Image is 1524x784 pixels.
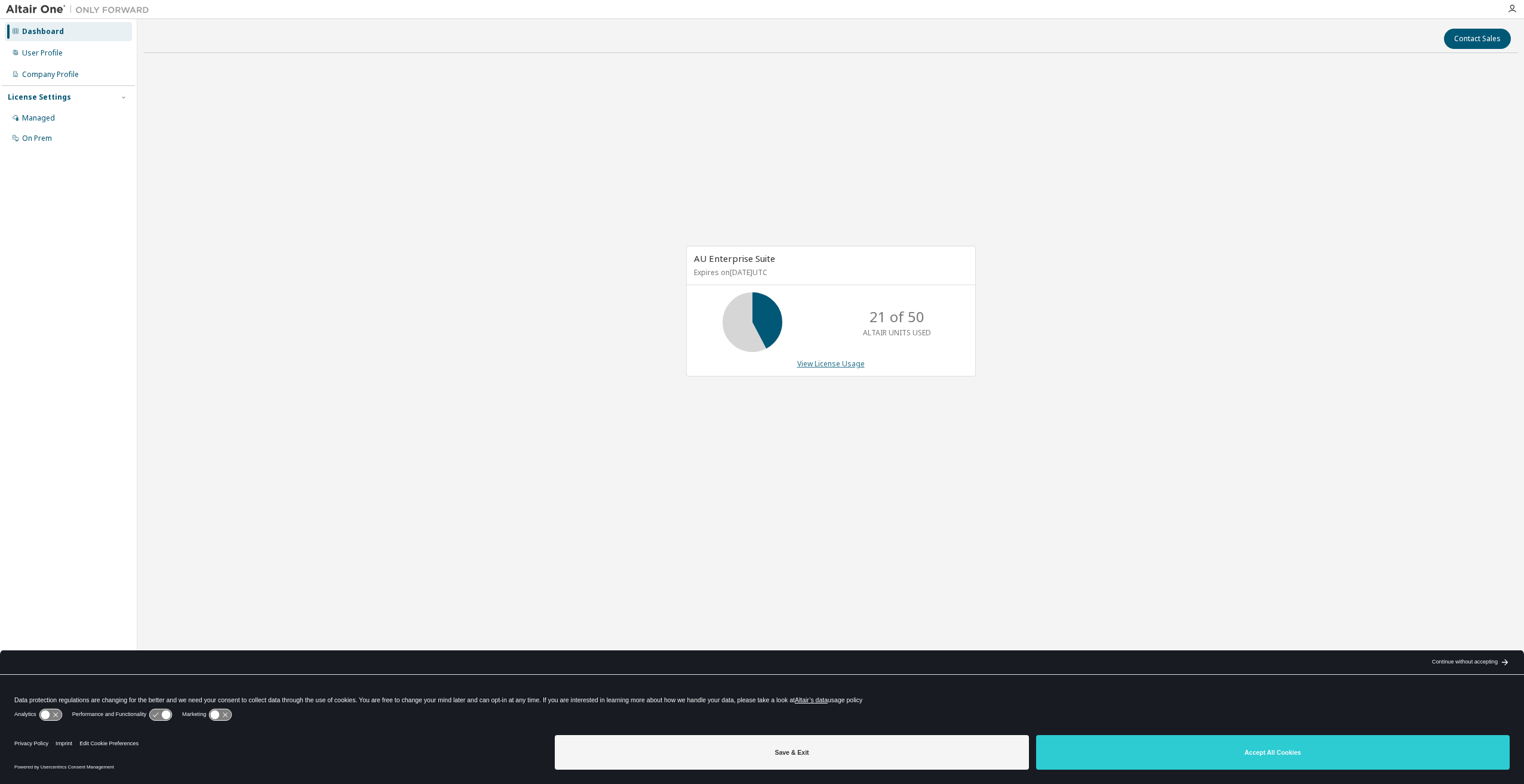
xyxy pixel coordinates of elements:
div: Dashboard [22,27,64,36]
p: Expires on [DATE] UTC [694,267,965,277]
button: Contact Sales [1444,29,1511,49]
div: Managed [22,113,55,123]
div: On Prem [22,134,52,143]
a: View License Usage [797,359,865,369]
span: AU Enterprise Suite [694,252,775,264]
div: User Profile [22,48,63,58]
img: Altair One [6,4,155,16]
p: ALTAIR UNITS USED [863,328,931,338]
p: 21 of 50 [869,307,924,327]
div: Company Profile [22,70,79,79]
div: License Settings [8,92,71,102]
